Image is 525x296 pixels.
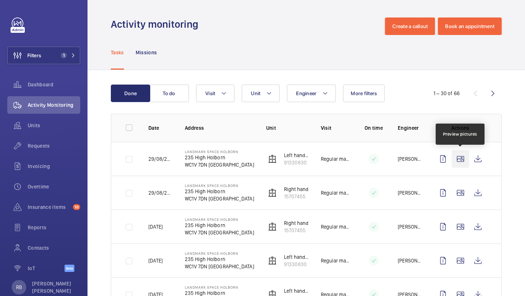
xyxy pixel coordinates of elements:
span: Overtime [28,183,80,190]
span: Activity Monitoring [28,101,80,109]
button: More filters [343,85,385,102]
span: Engineer [296,90,316,96]
p: Regular maintenance [321,257,350,264]
span: Insurance items [28,203,70,211]
button: Unit [242,85,280,102]
p: 235 High Holborn [185,188,254,195]
p: Unit [266,124,309,132]
p: Regular maintenance [321,155,350,163]
img: elevator.svg [268,155,277,163]
p: Right hand [284,186,309,193]
p: 91330830 [284,159,309,166]
p: WC1V 7DN [GEOGRAPHIC_DATA] [185,195,254,202]
p: Left hand lift [284,152,309,159]
p: [PERSON_NAME] [PERSON_NAME] [32,280,76,295]
p: [DATE] [148,257,163,264]
p: Tasks [111,49,124,56]
span: Filters [27,52,41,59]
span: Beta [65,265,74,272]
p: Left hand lift [284,253,309,261]
span: Contacts [28,244,80,252]
img: elevator.svg [268,256,277,265]
p: WC1V 7DN [GEOGRAPHIC_DATA] [185,263,254,270]
p: 29/08/2025 [148,155,173,163]
p: 235 High Holborn [185,154,254,161]
p: [PERSON_NAME] [398,223,423,230]
button: Book an appointment [438,17,502,35]
p: Landmark Space Holborn [185,251,254,256]
div: Preview pictures [443,131,477,137]
div: 1 – 30 of 66 [433,90,460,97]
p: RB [16,284,22,291]
p: 235 High Holborn [185,256,254,263]
p: [PERSON_NAME] [398,155,423,163]
p: Landmark Space Holborn [185,217,254,222]
img: elevator.svg [268,222,277,231]
p: Date [148,124,173,132]
p: On time [361,124,386,132]
p: 15707455 [284,193,309,200]
span: Unit [251,90,260,96]
span: Dashboard [28,81,80,88]
p: WC1V 7DN [GEOGRAPHIC_DATA] [185,229,254,236]
p: Right hand [284,219,309,227]
p: Actions [434,124,487,132]
p: Landmark Space Holborn [185,285,254,289]
button: To do [149,85,189,102]
button: Create a callout [385,17,435,35]
p: Left hand lift [284,287,309,295]
p: [DATE] [148,223,163,230]
p: WC1V 7DN [GEOGRAPHIC_DATA] [185,161,254,168]
p: Regular maintenance [321,189,350,196]
button: Visit [196,85,234,102]
p: Visit [321,124,350,132]
p: Address [185,124,254,132]
span: Visit [205,90,215,96]
p: [PERSON_NAME] [398,257,423,264]
span: Reports [28,224,80,231]
h1: Activity monitoring [111,17,203,31]
p: Engineer [398,124,423,132]
button: Filters1 [7,47,80,64]
span: More filters [351,90,377,96]
span: 1 [61,52,67,58]
img: elevator.svg [268,188,277,197]
p: Landmark Space Holborn [185,149,254,154]
p: 91330830 [284,261,309,268]
p: Missions [136,49,157,56]
button: Engineer [287,85,336,102]
span: Invoicing [28,163,80,170]
span: Requests [28,142,80,149]
button: Done [111,85,150,102]
span: 18 [73,204,80,210]
p: Landmark Space Holborn [185,183,254,188]
p: 235 High Holborn [185,222,254,229]
span: Units [28,122,80,129]
p: 15707455 [284,227,309,234]
span: IoT [28,265,65,272]
p: 29/08/2025 [148,189,173,196]
p: [PERSON_NAME] [398,189,423,196]
p: Regular maintenance [321,223,350,230]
